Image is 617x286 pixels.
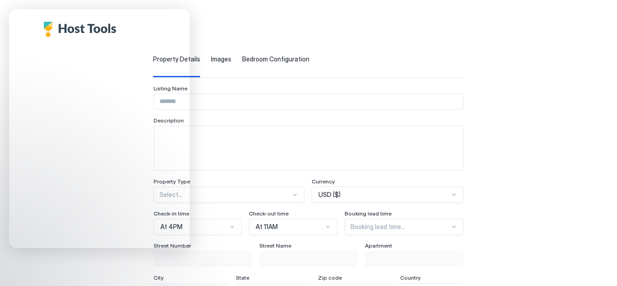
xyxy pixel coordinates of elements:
input: Input Field [154,94,463,109]
span: Currency [312,178,335,185]
span: USD ($) [318,191,341,199]
span: City [154,274,164,281]
input: Input Field [154,251,252,267]
span: Country [400,274,421,281]
span: Bedroom Configuration [242,55,309,63]
iframe: Intercom live chat [9,255,31,277]
span: Booking lead time [345,210,392,217]
span: Images [211,55,231,63]
iframe: Intercom live chat [9,9,190,248]
input: Input Field [260,251,357,267]
span: At 11AM [256,223,278,231]
span: State [236,274,249,281]
span: Apartment [365,242,392,249]
textarea: Input Field [154,126,463,170]
span: Zip code [318,274,342,281]
span: Check-out time [249,210,289,217]
span: Street Name [259,242,291,249]
input: Input Field [365,251,463,267]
